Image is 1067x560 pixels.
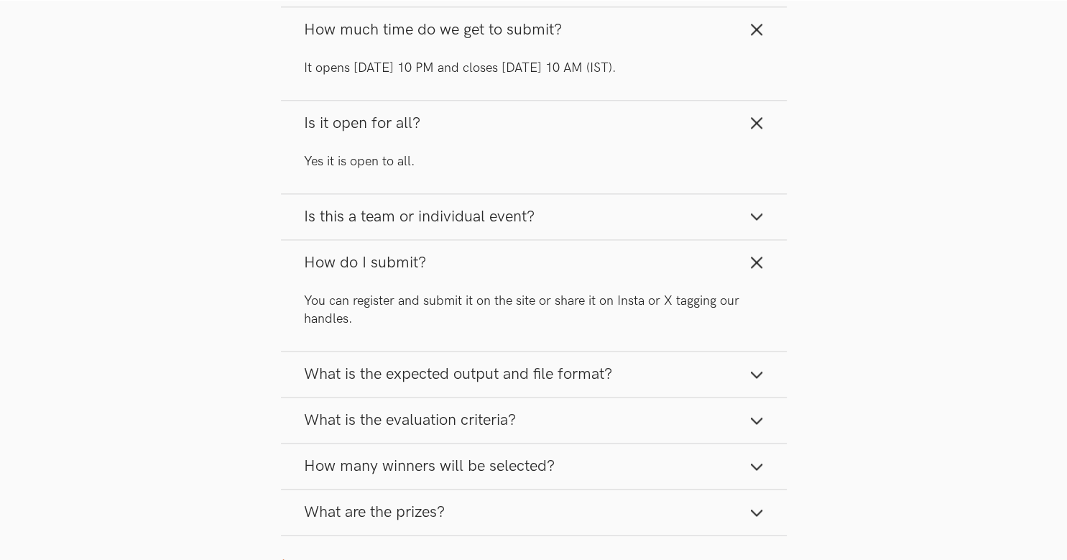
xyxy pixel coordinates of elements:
[304,364,612,384] span: What is the expected output and file format?
[281,101,787,146] button: Is it open for all?
[281,490,787,535] button: What are the prizes?
[281,7,787,52] button: How much time do we get to submit?
[281,146,787,193] div: Is it open for all?
[281,398,787,443] button: What is the evaluation criteria?
[281,240,787,285] button: How do I submit?
[281,285,787,351] div: How do I submit?
[304,20,562,40] span: How much time do we get to submit?
[281,444,787,489] button: How many winners will be selected?
[304,410,516,430] span: What is the evaluation criteria?
[281,194,787,239] button: Is this a team or individual event?
[304,456,555,476] span: How many winners will be selected?
[304,253,426,272] span: How do I submit?
[304,114,420,133] span: Is it open for all?
[304,207,535,226] span: Is this a team or individual event?
[281,352,787,397] button: What is the expected output and file format?
[304,292,764,328] p: You can register and submit it on the site or share it on Insta or X tagging our handles.
[281,52,787,100] div: How much time do we get to submit?
[304,152,764,170] p: Yes it is open to all.
[304,59,764,77] p: It opens [DATE] 10 PM and closes [DATE] 10 AM (IST).
[304,502,445,522] span: What are the prizes?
